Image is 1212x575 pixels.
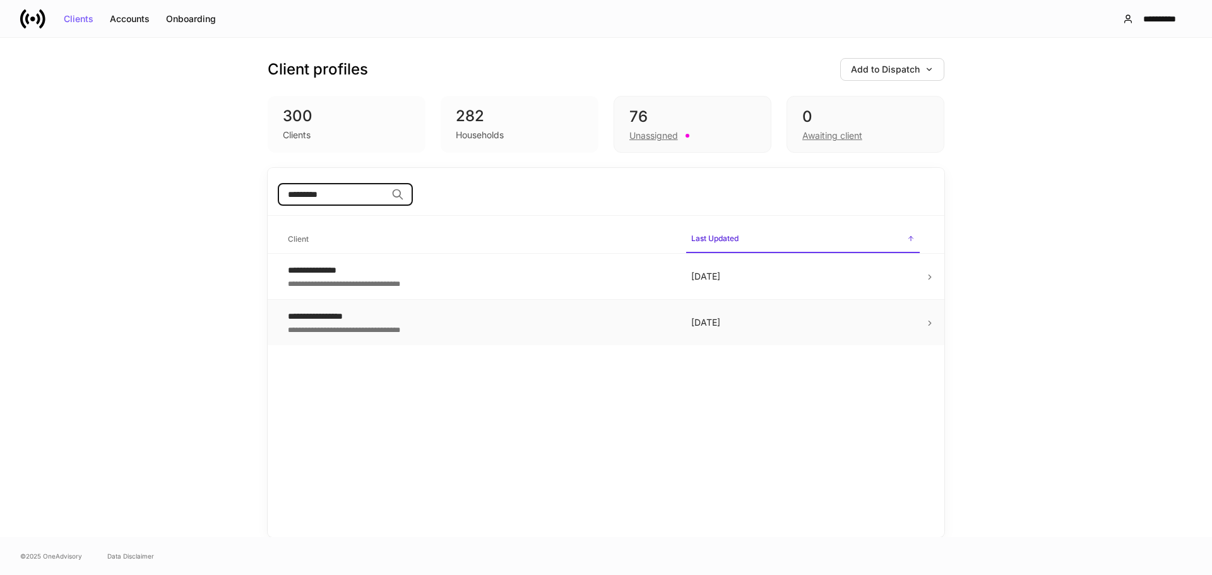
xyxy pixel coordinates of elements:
[691,270,915,283] p: [DATE]
[629,107,756,127] div: 76
[56,9,102,29] button: Clients
[686,226,920,253] span: Last Updated
[110,15,150,23] div: Accounts
[456,106,583,126] div: 282
[166,15,216,23] div: Onboarding
[268,59,368,80] h3: Client profiles
[283,106,410,126] div: 300
[283,227,676,252] span: Client
[102,9,158,29] button: Accounts
[802,129,862,142] div: Awaiting client
[158,9,224,29] button: Onboarding
[64,15,93,23] div: Clients
[629,129,678,142] div: Unassigned
[288,233,309,245] h6: Client
[802,107,929,127] div: 0
[614,96,771,153] div: 76Unassigned
[691,232,739,244] h6: Last Updated
[107,551,154,561] a: Data Disclaimer
[456,129,504,141] div: Households
[20,551,82,561] span: © 2025 OneAdvisory
[283,129,311,141] div: Clients
[691,316,915,329] p: [DATE]
[840,58,944,81] button: Add to Dispatch
[851,65,934,74] div: Add to Dispatch
[787,96,944,153] div: 0Awaiting client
